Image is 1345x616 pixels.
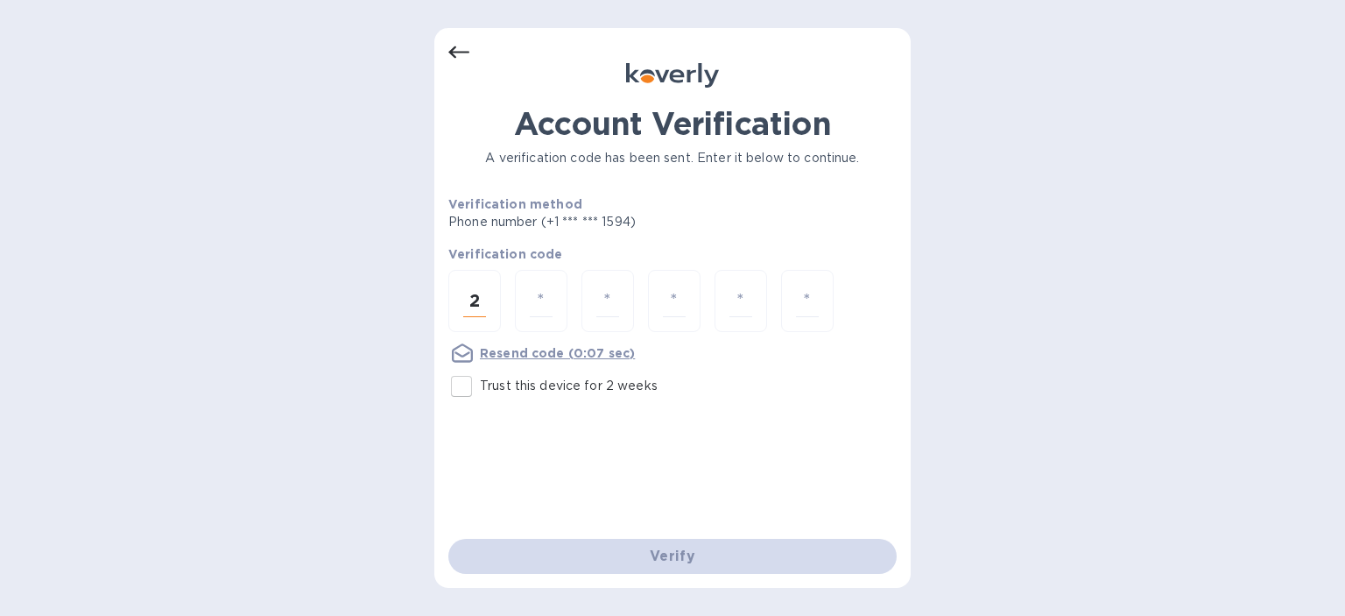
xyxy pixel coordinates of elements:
u: Resend code (0:07 sec) [480,346,635,360]
p: Phone number (+1 *** *** 1594) [448,213,770,231]
p: A verification code has been sent. Enter it below to continue. [448,149,897,167]
p: Trust this device for 2 weeks [480,377,658,395]
p: Verification code [448,245,897,263]
b: Verification method [448,197,582,211]
h1: Account Verification [448,105,897,142]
